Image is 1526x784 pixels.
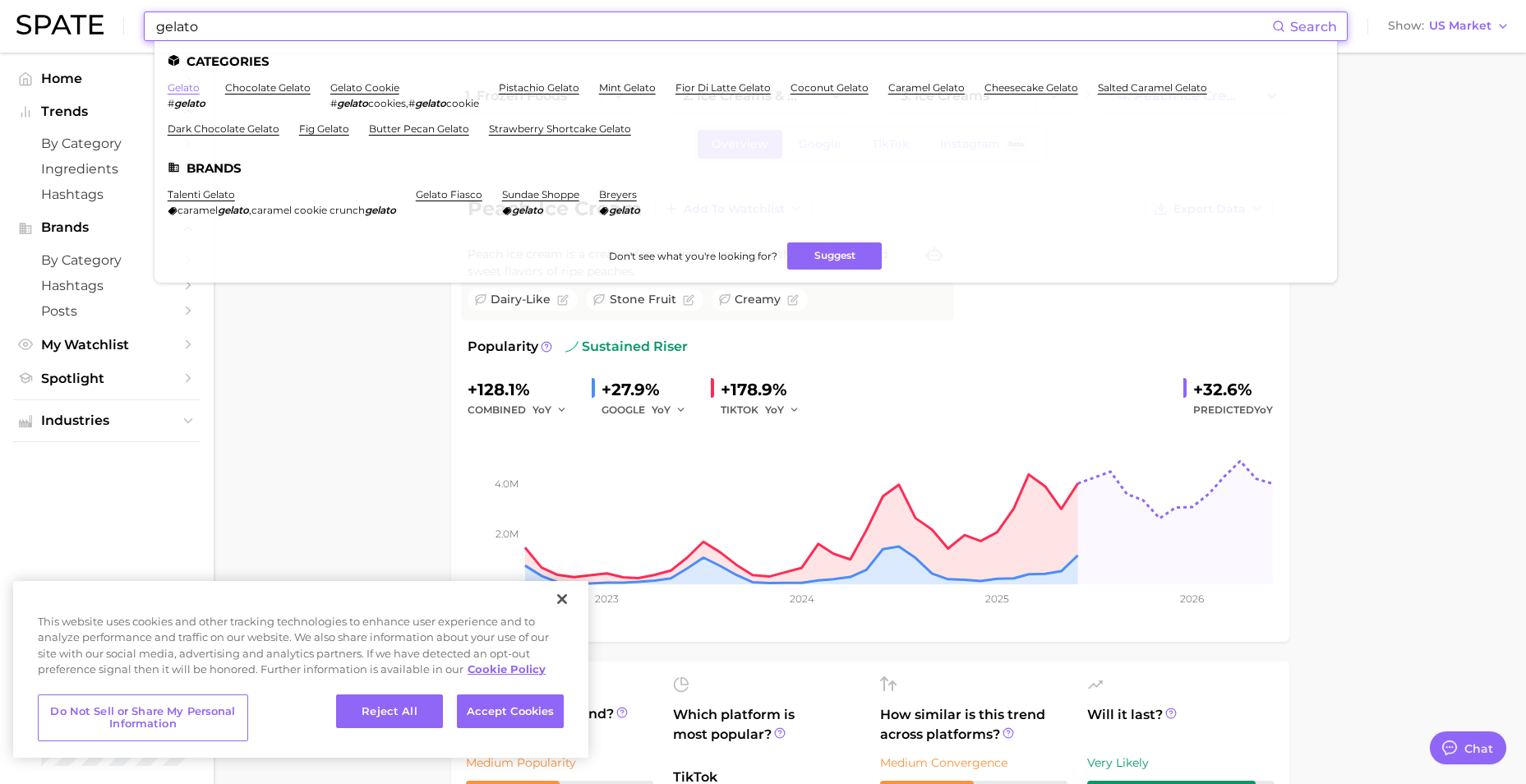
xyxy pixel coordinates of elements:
a: fior di latte gelato [675,81,771,94]
span: by Category [41,252,173,268]
div: This website uses cookies and other tracking technologies to enhance user experience and to analy... [13,614,588,686]
a: Posts [13,298,201,324]
div: Medium Convergence [880,753,1067,772]
span: sustained riser [565,337,688,357]
tspan: 2024 [789,593,814,605]
span: Predicted [1193,400,1273,420]
em: gelato [415,97,446,109]
em: gelato [365,204,396,216]
em: gelato [218,204,249,216]
div: TIKTOK [721,400,811,420]
span: # [168,97,174,109]
span: Ingredients [41,161,173,177]
button: YoY [532,400,568,420]
em: gelato [512,204,543,216]
a: talenti gelato [168,188,235,201]
a: Ingredients [13,156,201,182]
span: YoY [1254,404,1273,416]
a: Hashtags [13,273,201,298]
a: coconut gelato [791,81,869,94]
button: YoY [765,400,800,420]
button: YoY [652,400,687,420]
span: Popularity [468,337,538,357]
a: Hashtags [13,182,201,207]
span: stone fruit [610,291,676,308]
span: Brands [41,220,173,235]
span: Don't see what you're looking for? [609,250,777,262]
a: by Category [13,247,201,273]
span: Spotlight [41,371,173,386]
a: fig gelato [299,122,349,135]
button: Flag as miscategorized or irrelevant [557,294,569,306]
li: Categories [168,54,1324,68]
button: Flag as miscategorized or irrelevant [787,294,799,306]
span: Posts [41,303,173,319]
div: +178.9% [721,376,811,403]
em: gelato [609,204,640,216]
a: gelato fiasco [416,188,482,201]
span: US Market [1429,21,1491,30]
span: YoY [652,403,671,417]
a: dark chocolate gelato [168,122,279,135]
span: Hashtags [41,187,173,202]
span: creamy [735,291,781,308]
a: chocolate gelato [225,81,311,94]
span: caramel [177,204,218,216]
img: SPATE [16,15,104,35]
a: gelato [168,81,200,94]
li: Brands [168,161,1324,175]
div: Medium Popularity [466,753,653,772]
button: Accept Cookies [457,694,564,729]
a: gelato cookie [330,81,399,94]
tspan: 2026 [1180,593,1204,605]
span: YoY [765,403,784,417]
a: by Category [13,131,201,156]
div: +32.6% [1193,376,1273,403]
button: Close [544,581,580,617]
span: Trends [41,104,173,119]
span: cookies [368,97,406,109]
span: My Watchlist [41,337,173,353]
em: gelato [174,97,205,109]
a: cheesecake gelato [984,81,1078,94]
div: Very Likely [1087,753,1275,772]
div: +27.9% [602,376,698,403]
tspan: 2025 [985,593,1009,605]
a: pistachio gelato [499,81,579,94]
a: butter pecan gelato [369,122,469,135]
span: # [408,97,415,109]
button: Suggest [787,242,882,270]
img: sustained riser [565,340,579,353]
a: Home [13,66,201,91]
button: Reject All [336,694,443,729]
span: Which platform is most popular? [673,705,860,759]
button: Trends [13,99,201,124]
div: , [168,204,396,216]
div: GOOGLE [602,400,698,420]
span: How similar is this trend across platforms? [880,705,1067,745]
a: strawberry shortcake gelato [489,122,631,135]
div: combined [468,400,579,420]
span: by Category [41,136,173,151]
a: sundae shoppe [502,188,579,201]
span: caramel cookie crunch [251,204,365,216]
span: dairy-like [491,291,551,308]
button: Industries [13,408,201,433]
span: Industries [41,413,173,428]
div: Cookie banner [13,581,588,758]
button: Do Not Sell or Share My Personal Information [38,694,248,741]
input: Search here for a brand, industry, or ingredient [154,12,1272,40]
a: breyers [599,188,637,201]
span: cookie [446,97,479,109]
a: More information about your privacy, opens in a new tab [468,662,546,676]
button: ShowUS Market [1384,16,1514,37]
button: Brands [13,215,201,240]
span: # [330,97,337,109]
tspan: 2023 [594,593,618,605]
span: Hashtags [41,278,173,293]
a: salted caramel gelato [1098,81,1207,94]
div: , [330,97,479,109]
em: gelato [337,97,368,109]
div: +128.1% [468,376,579,403]
span: Home [41,71,173,86]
